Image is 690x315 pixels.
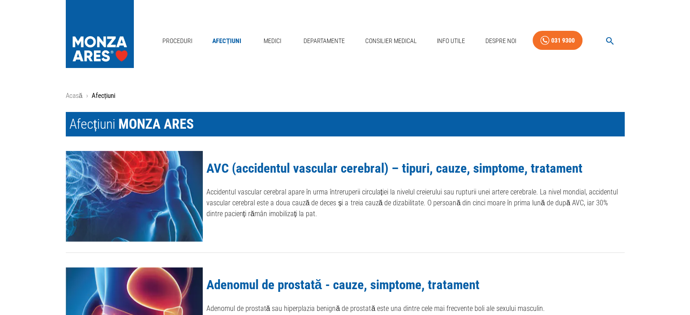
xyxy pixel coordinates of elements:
[551,35,575,46] div: 031 9300
[66,92,83,100] a: Acasă
[300,32,348,50] a: Departamente
[66,112,625,136] h1: Afecțiuni
[66,91,625,101] nav: breadcrumb
[481,32,519,50] a: Despre Noi
[92,91,115,101] p: Afecțiuni
[118,116,194,132] span: MONZA ARES
[159,32,196,50] a: Proceduri
[206,303,625,314] p: Adenomul de prostată sau hiperplazia benignă de prostată este una dintre cele mai frecvente boli ...
[66,151,203,242] img: AVC (accidentul vascular cerebral) – tipuri, cauze, simptome, tratament
[206,160,582,176] a: AVC (accidentul vascular cerebral) – tipuri, cauze, simptome, tratament
[86,91,88,101] li: ›
[533,31,582,50] a: 031 9300
[209,32,245,50] a: Afecțiuni
[361,32,420,50] a: Consilier Medical
[433,32,469,50] a: Info Utile
[258,32,287,50] a: Medici
[206,187,625,219] p: Accidentul vascular cerebral apare în urma întreruperii circulației la nivelul creierului sau rup...
[206,277,480,292] a: Adenomul de prostată - cauze, simptome, tratament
